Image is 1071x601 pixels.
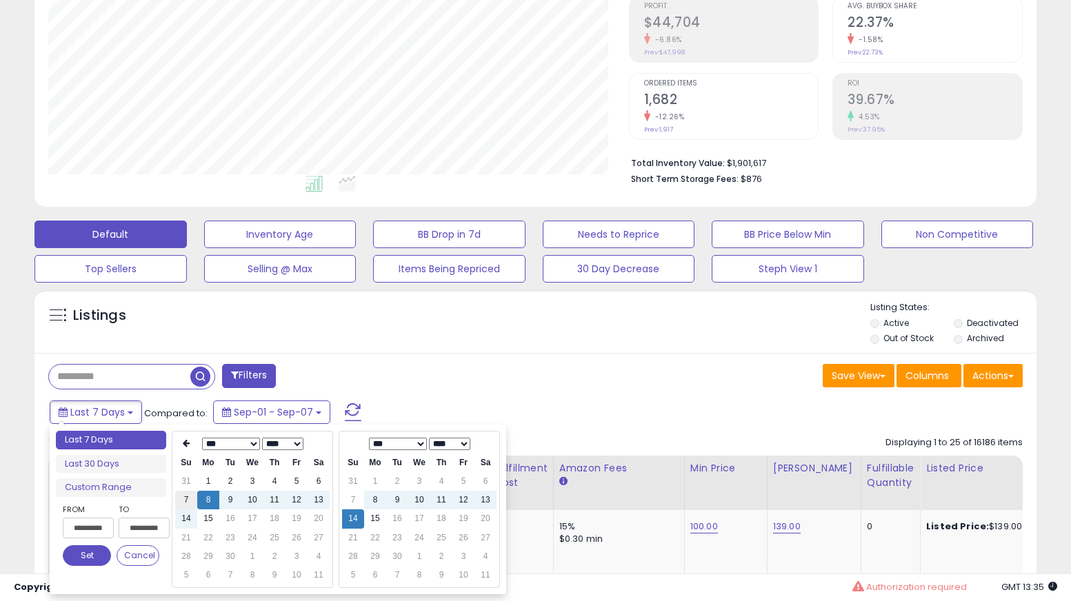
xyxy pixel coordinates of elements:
td: 9 [263,566,286,584]
td: 11 [474,566,497,584]
td: 2 [386,472,408,491]
b: Short Term Storage Fees: [631,173,739,185]
li: $1,901,617 [631,154,1012,170]
a: 139.00 [773,520,801,533]
label: Deactivated [967,317,1019,329]
td: 3 [286,547,308,566]
td: 6 [474,472,497,491]
label: Active [883,317,909,329]
td: 4 [430,472,452,491]
th: Tu [219,454,241,472]
td: 24 [408,529,430,547]
td: 13 [308,491,330,509]
td: 7 [175,491,197,509]
td: 18 [263,509,286,528]
td: 31 [175,472,197,491]
td: 4 [308,547,330,566]
a: 100.00 [690,520,718,533]
th: We [408,454,430,472]
td: 11 [263,491,286,509]
td: 7 [342,491,364,509]
button: Filters [222,364,276,388]
td: 3 [241,472,263,491]
small: Amazon Fees. [559,476,568,488]
td: 26 [452,529,474,547]
td: 10 [241,491,263,509]
th: Su [175,454,197,472]
button: BB Drop in 7d [373,221,526,248]
h2: 22.37% [848,14,1022,33]
td: 6 [197,566,219,584]
small: Prev: $47,998 [644,48,685,57]
td: 1 [241,547,263,566]
small: Prev: 1,917 [644,125,673,134]
div: 15% [559,520,674,533]
th: Fr [286,454,308,472]
td: 25 [263,529,286,547]
th: Th [263,454,286,472]
small: -12.26% [650,112,685,122]
td: 15 [197,509,219,528]
td: 2 [430,547,452,566]
td: 21 [175,529,197,547]
th: Th [430,454,452,472]
td: 25 [430,529,452,547]
span: Last 7 Days [70,405,125,419]
td: 19 [452,509,474,528]
td: 5 [342,566,364,584]
th: Tu [386,454,408,472]
div: Fulfillment Cost [494,461,548,490]
td: 1 [408,547,430,566]
td: 15 [364,509,386,528]
li: Last 7 Days [56,431,166,449]
button: Top Sellers [34,255,187,283]
td: 30 [219,547,241,566]
span: 2025-09-15 13:35 GMT [1001,580,1057,593]
td: 3 [452,547,474,566]
span: Columns [905,369,949,383]
td: 29 [197,547,219,566]
td: 14 [342,509,364,528]
td: 2 [219,472,241,491]
span: Avg. Buybox Share [848,3,1022,10]
h5: Listings [73,306,126,325]
label: From [63,502,111,516]
td: 31 [342,472,364,491]
td: 9 [386,491,408,509]
td: 6 [308,472,330,491]
td: 8 [197,491,219,509]
b: Total Inventory Value: [631,157,725,169]
td: 22 [197,529,219,547]
h2: 1,682 [644,92,819,110]
td: 8 [241,566,263,584]
small: -1.58% [854,34,883,45]
span: ROI [848,80,1022,88]
td: 5 [175,566,197,584]
th: Su [342,454,364,472]
button: Inventory Age [204,221,357,248]
th: We [241,454,263,472]
td: 12 [452,491,474,509]
td: 1 [197,472,219,491]
td: 17 [241,509,263,528]
td: 21 [342,529,364,547]
td: 14 [175,509,197,528]
button: Actions [963,364,1023,387]
div: Displaying 1 to 25 of 16186 items [885,436,1023,449]
td: 5 [286,472,308,491]
label: Out of Stock [883,332,934,344]
td: 10 [408,491,430,509]
td: 10 [452,566,474,584]
div: Amazon Fees [559,461,679,476]
td: 17 [408,509,430,528]
h2: $44,704 [644,14,819,33]
td: 27 [474,529,497,547]
td: 20 [308,509,330,528]
td: 1 [364,472,386,491]
td: 8 [408,566,430,584]
td: 11 [308,566,330,584]
button: Non Competitive [881,221,1034,248]
div: 7 [494,520,543,533]
td: 30 [386,547,408,566]
td: 9 [430,566,452,584]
